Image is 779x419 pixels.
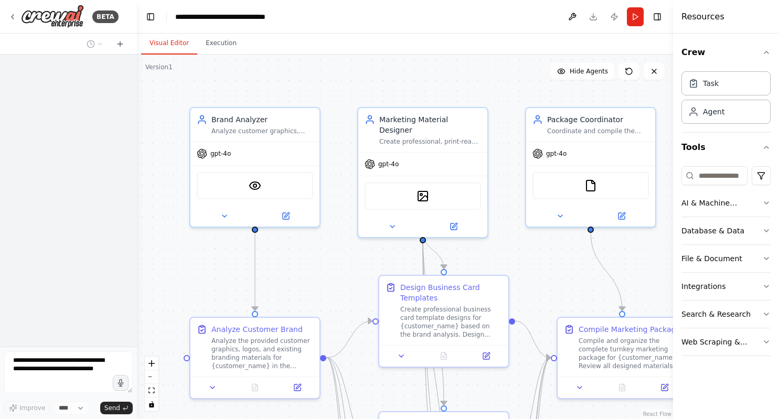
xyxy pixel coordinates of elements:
[104,404,120,412] span: Send
[250,232,260,310] g: Edge from 10392ff4-2428-4dc0-aef5-1cf0ed4ee582 to f3184f2c-6729-4404-83a9-ffccdbfba3f0
[211,324,303,335] div: Analyze Customer Brand
[141,33,197,55] button: Visual Editor
[145,63,173,71] div: Version 1
[417,190,429,202] img: DallETool
[643,411,671,417] a: React Flow attribution
[525,107,656,228] div: Package CoordinatorCoordinate and compile the complete turnkey marketing package for {customer_na...
[211,114,313,125] div: Brand Analyzer
[211,337,313,370] div: Analyze the provided customer graphics, logos, and existing branding materials for {customer_name...
[681,198,762,208] div: AI & Machine Learning
[681,273,771,300] button: Integrations
[681,38,771,67] button: Crew
[646,381,682,394] button: Open in side panel
[400,282,502,303] div: Design Business Card Templates
[584,179,597,192] img: FileReadTool
[681,328,771,356] button: Web Scraping & Browsing
[681,189,771,217] button: AI & Machine Learning
[681,281,725,292] div: Integrations
[579,337,680,370] div: Compile and organize the complete turnkey marketing package for {customer_name}. Review all desig...
[681,309,751,319] div: Search & Research
[175,12,265,22] nav: breadcrumb
[547,114,649,125] div: Package Coordinator
[145,384,158,397] button: fit view
[515,316,550,363] g: Edge from 52606ffd-2902-4c79-a490-9db295d27011 to 3d947fa9-d706-4fe7-8446-42f86a9679a1
[650,9,665,24] button: Hide right sidebar
[145,370,158,384] button: zoom out
[145,357,158,411] div: React Flow controls
[400,305,502,339] div: Create professional business card template designs for {customer_name} based on the brand analysi...
[143,9,158,24] button: Hide left sidebar
[233,381,278,394] button: No output available
[551,63,614,80] button: Hide Agents
[100,402,133,414] button: Send
[681,253,742,264] div: File & Document
[210,149,231,158] span: gpt-4o
[592,210,651,222] button: Open in side panel
[145,357,158,370] button: zoom in
[418,232,449,268] g: Edge from a5bc3d42-a2d5-4f57-9df3-ceff2c638e5e to 52606ffd-2902-4c79-a490-9db295d27011
[703,106,724,117] div: Agent
[418,232,449,405] g: Edge from a5bc3d42-a2d5-4f57-9df3-ceff2c638e5e to 34d8b0ee-7b98-42b7-a470-8b696f86f8f4
[681,245,771,272] button: File & Document
[82,38,108,50] button: Switch to previous chat
[681,337,762,347] div: Web Scraping & Browsing
[112,38,129,50] button: Start a new chat
[547,127,649,135] div: Coordinate and compile the complete turnkey marketing package for {customer_name}, ensuring all m...
[4,401,50,415] button: Improve
[379,137,481,146] div: Create professional, print-ready marketing material designs including business cards, posters, st...
[145,397,158,411] button: toggle interactivity
[424,220,483,233] button: Open in side panel
[357,107,488,238] div: Marketing Material DesignerCreate professional, print-ready marketing material designs including ...
[681,10,724,23] h4: Resources
[546,149,567,158] span: gpt-4o
[681,133,771,162] button: Tools
[579,324,680,335] div: Compile Marketing Package
[279,381,315,394] button: Open in side panel
[557,317,688,399] div: Compile Marketing PackageCompile and organize the complete turnkey marketing package for {custome...
[600,381,645,394] button: No output available
[681,300,771,328] button: Search & Research
[378,160,399,168] span: gpt-4o
[585,232,627,310] g: Edge from 595caa8c-8699-4ed2-94eb-189e1882b510 to 3d947fa9-d706-4fe7-8446-42f86a9679a1
[681,217,771,244] button: Database & Data
[468,350,504,362] button: Open in side panel
[422,350,466,362] button: No output available
[681,162,771,364] div: Tools
[21,5,84,28] img: Logo
[378,275,509,368] div: Design Business Card TemplatesCreate professional business card template designs for {customer_na...
[681,67,771,132] div: Crew
[211,127,313,135] div: Analyze customer graphics, logos, and existing branding materials to extract key design elements ...
[113,375,129,391] button: Click to speak your automation idea
[197,33,245,55] button: Execution
[189,317,321,399] div: Analyze Customer BrandAnalyze the provided customer graphics, logos, and existing branding materi...
[189,107,321,228] div: Brand AnalyzerAnalyze customer graphics, logos, and existing branding materials to extract key de...
[92,10,119,23] div: BETA
[570,67,608,76] span: Hide Agents
[256,210,315,222] button: Open in side panel
[379,114,481,135] div: Marketing Material Designer
[249,179,261,192] img: VisionTool
[326,316,372,363] g: Edge from f3184f2c-6729-4404-83a9-ffccdbfba3f0 to 52606ffd-2902-4c79-a490-9db295d27011
[681,225,744,236] div: Database & Data
[19,404,45,412] span: Improve
[703,78,719,89] div: Task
